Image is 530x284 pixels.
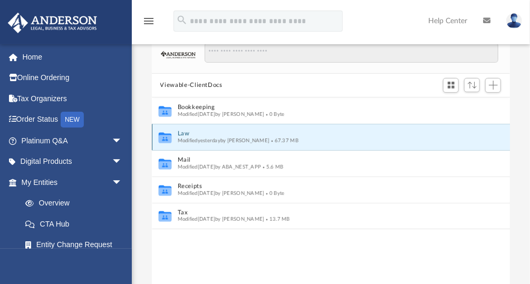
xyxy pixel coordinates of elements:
span: 13.7 MB [264,217,290,222]
span: 0 Byte [264,111,284,116]
span: Modified [DATE] by [PERSON_NAME] [177,111,264,116]
a: Overview [15,193,138,214]
span: Modified yesterday by [PERSON_NAME] [177,138,269,143]
a: Digital Productsarrow_drop_down [7,151,138,172]
a: Platinum Q&Aarrow_drop_down [7,130,138,151]
span: 0 Byte [264,190,284,195]
a: Tax Organizers [7,88,138,109]
a: CTA Hub [15,213,138,234]
span: Modified [DATE] by [PERSON_NAME] [177,217,264,222]
button: Mail [177,156,470,163]
a: Home [7,46,138,67]
button: Tax [177,209,470,216]
span: 67.37 MB [269,138,298,143]
img: Anderson Advisors Platinum Portal [5,13,100,33]
i: menu [142,15,155,27]
a: Online Ordering [7,67,138,89]
span: arrow_drop_down [112,172,133,193]
button: Sort [464,78,480,92]
span: Modified [DATE] by ABA_NEST_APP [177,164,261,169]
button: Receipts [177,183,470,190]
a: Entity Change Request [15,234,138,256]
span: Modified [DATE] by [PERSON_NAME] [177,190,264,195]
input: Search files and folders [205,43,498,63]
a: Order StatusNEW [7,109,138,131]
button: Add [485,78,501,93]
span: arrow_drop_down [112,130,133,152]
button: Bookkeeping [177,104,470,111]
span: arrow_drop_down [112,151,133,173]
div: NEW [61,112,84,128]
button: Viewable-ClientDocs [160,81,223,90]
a: menu [142,20,155,27]
span: 5.6 MB [261,164,283,169]
img: User Pic [506,13,522,28]
a: My Entitiesarrow_drop_down [7,172,138,193]
button: Switch to Grid View [443,78,459,93]
i: search [176,14,188,26]
button: Law [177,130,470,137]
